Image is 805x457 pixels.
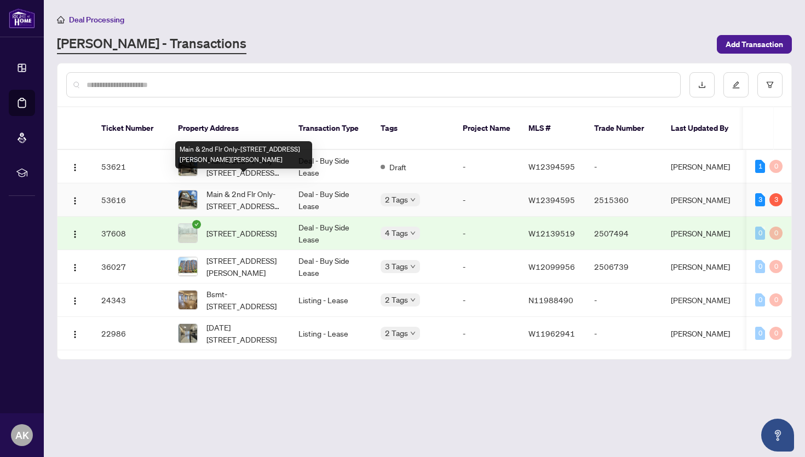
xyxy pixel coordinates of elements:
div: 0 [755,260,765,273]
img: Logo [71,330,79,339]
span: 2 Tags [385,293,408,306]
img: thumbnail-img [179,224,197,242]
td: 36027 [93,250,169,284]
div: 0 [755,227,765,240]
span: edit [732,81,740,89]
td: Deal - Buy Side Lease [290,183,372,217]
span: down [410,264,416,269]
td: 53616 [93,183,169,217]
button: filter [757,72,783,97]
img: Logo [71,196,79,205]
span: home [57,16,65,24]
div: 0 [755,293,765,306]
th: Trade Number [585,107,662,150]
button: Logo [66,224,84,242]
td: 2506739 [585,250,662,284]
span: down [410,297,416,303]
td: 24343 [93,284,169,317]
td: [PERSON_NAME] [662,150,744,183]
span: Bsmt-[STREET_ADDRESS] [206,288,281,312]
button: edit [723,72,749,97]
td: - [585,317,662,350]
th: Tags [372,107,454,150]
img: logo [9,8,35,28]
td: Deal - Buy Side Lease [290,150,372,183]
td: [PERSON_NAME] [662,183,744,217]
td: - [454,317,520,350]
span: W12394595 [528,161,575,171]
div: Main & 2nd Flr Only-[STREET_ADDRESS][PERSON_NAME][PERSON_NAME] [175,141,312,169]
span: W12139519 [528,228,575,238]
div: 0 [769,260,783,273]
span: N11988490 [528,295,573,305]
img: Logo [71,230,79,239]
th: Ticket Number [93,107,169,150]
span: AK [15,427,29,443]
img: thumbnail-img [179,291,197,309]
span: down [410,331,416,336]
span: W11962941 [528,328,575,338]
td: 2507494 [585,217,662,250]
img: thumbnail-img [179,190,197,209]
td: 22986 [93,317,169,350]
span: 2 Tags [385,193,408,206]
td: 53621 [93,150,169,183]
img: Logo [71,297,79,305]
span: 3 Tags [385,260,408,273]
th: Project Name [454,107,520,150]
td: [PERSON_NAME] [662,317,744,350]
div: 0 [769,227,783,240]
button: Logo [66,291,84,309]
div: 3 [769,193,783,206]
button: Add Transaction [717,35,792,54]
td: - [585,284,662,317]
span: 2 Tags [385,327,408,339]
span: [DATE][STREET_ADDRESS] [206,321,281,345]
button: Logo [66,258,84,275]
span: down [410,197,416,203]
button: download [689,72,715,97]
td: Listing - Lease [290,317,372,350]
div: 3 [755,193,765,206]
img: Logo [71,163,79,172]
th: MLS # [520,107,585,150]
div: 0 [769,327,783,340]
td: 2515360 [585,183,662,217]
th: Last Updated By [662,107,744,150]
span: Deal Processing [69,15,124,25]
button: Open asap [761,419,794,452]
button: Logo [66,325,84,342]
div: 0 [769,160,783,173]
td: Listing - Lease [290,284,372,317]
span: filter [766,81,774,89]
td: - [454,150,520,183]
span: Draft [389,161,406,173]
td: [PERSON_NAME] [662,217,744,250]
td: - [454,250,520,284]
img: Logo [71,263,79,272]
span: Add Transaction [726,36,783,53]
td: 37608 [93,217,169,250]
span: Main & 2nd Flr Only-[STREET_ADDRESS][PERSON_NAME][PERSON_NAME] [206,188,281,212]
span: down [410,230,416,236]
div: 0 [755,327,765,340]
td: [PERSON_NAME] [662,250,744,284]
td: Deal - Buy Side Lease [290,217,372,250]
div: 1 [755,160,765,173]
button: Logo [66,191,84,209]
td: [PERSON_NAME] [662,284,744,317]
img: thumbnail-img [179,257,197,276]
a: [PERSON_NAME] - Transactions [57,34,246,54]
button: Logo [66,158,84,175]
div: 0 [769,293,783,306]
th: Property Address [169,107,290,150]
span: 4 Tags [385,227,408,239]
td: - [454,217,520,250]
img: thumbnail-img [179,324,197,343]
th: Transaction Type [290,107,372,150]
td: Deal - Buy Side Lease [290,250,372,284]
td: - [454,183,520,217]
span: check-circle [192,220,201,229]
td: - [585,150,662,183]
span: [STREET_ADDRESS][PERSON_NAME] [206,254,281,279]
